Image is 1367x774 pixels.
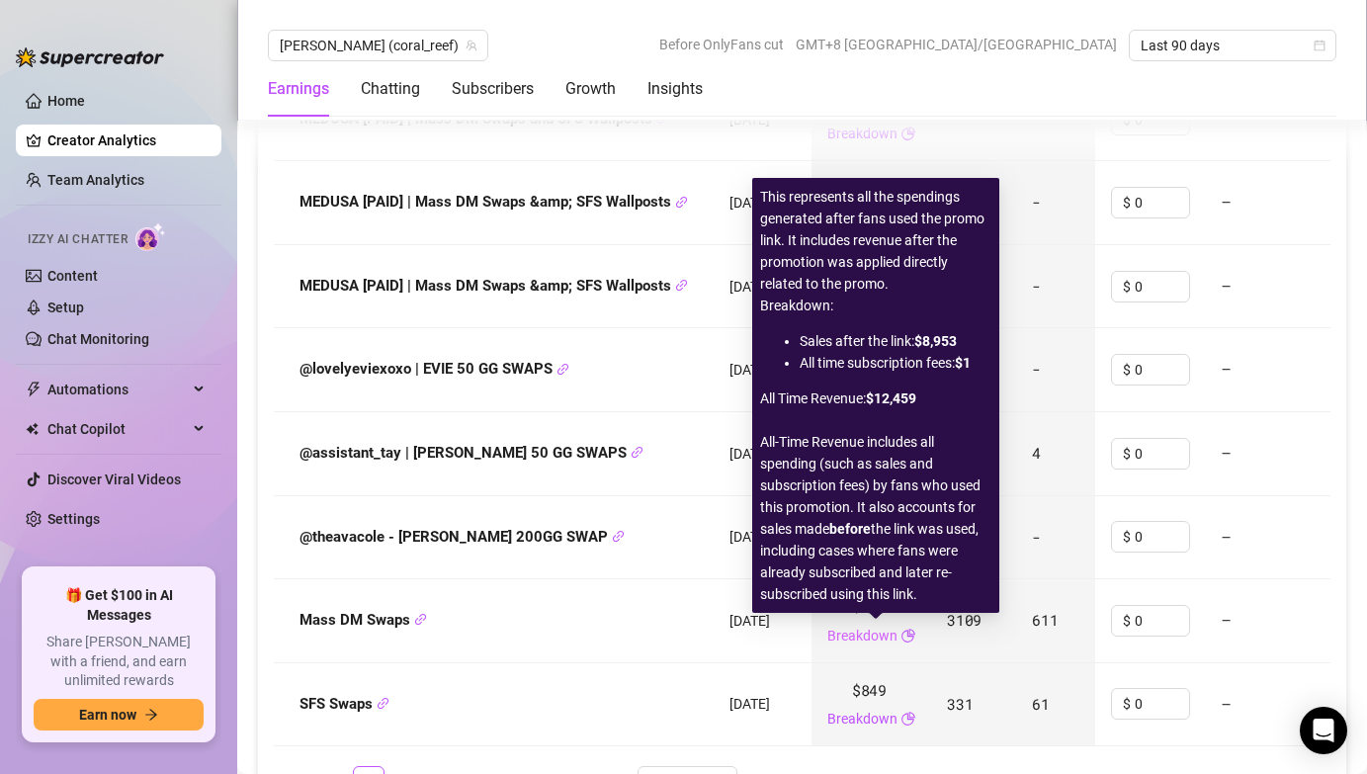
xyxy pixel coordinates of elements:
span: - [1032,109,1041,129]
span: 4 [1032,443,1041,463]
strong: $8,953 [914,330,957,352]
span: [DATE] [729,529,770,545]
span: - [1032,527,1041,547]
div: Insights [647,77,703,101]
input: Enter cost [1135,272,1189,301]
img: AI Chatter [135,222,166,251]
span: 61 [1032,694,1049,714]
button: Copy Link [612,530,625,545]
input: Enter cost [1135,689,1189,719]
span: — [1222,359,1231,379]
span: [DATE] [729,195,770,211]
button: Copy Link [675,279,688,294]
span: link [675,196,688,209]
span: link [556,363,569,376]
a: Setup [47,300,84,315]
span: — [1222,443,1231,463]
span: $849 [852,679,887,703]
a: Content [47,268,98,284]
a: Breakdown [827,123,897,144]
span: — [1222,109,1231,129]
span: - [947,109,956,129]
button: Copy Link [377,697,389,712]
span: thunderbolt [26,382,42,397]
input: Enter cost [1135,439,1189,469]
span: Share [PERSON_NAME] with a friend, and earn unlimited rewards [34,633,204,691]
span: link [612,530,625,543]
span: pie-chart [901,708,915,730]
span: - [1032,192,1041,212]
span: — [1222,694,1231,714]
li: This represents all the spendings generated after fans used the promo link. It includes revenue a... [760,186,991,295]
span: - [1032,276,1041,296]
div: All Time Revenue: [760,387,991,409]
span: GMT+8 [GEOGRAPHIC_DATA]/[GEOGRAPHIC_DATA] [796,30,1117,59]
span: Last 90 days [1141,31,1324,60]
div: Sales after the link: [800,330,991,352]
span: team [466,40,477,51]
span: Before OnlyFans cut [659,30,784,59]
div: Subscribers [452,77,534,101]
span: — [1222,610,1231,630]
strong: before [829,521,871,537]
span: Automations [47,374,188,405]
button: Copy Link [631,446,643,461]
img: Chat Copilot [26,422,39,436]
input: Enter cost [1135,188,1189,217]
strong: MEDUSA [PAID] | Mass DM Swaps &amp; SFS Wallposts [299,193,688,211]
span: calendar [1314,40,1325,51]
div: Open Intercom Messenger [1300,707,1347,754]
button: Copy Link [675,195,688,210]
input: Enter cost [1135,522,1189,552]
a: Breakdown [827,625,897,646]
strong: $12,459 [866,387,916,409]
a: Settings [47,511,100,527]
div: Breakdown: [760,186,991,605]
a: Discover Viral Videos [47,472,181,487]
strong: MEDUSA [PAID] | Mass DM Swaps and SFS Wallposts [299,110,669,128]
div: All time subscription fees: [800,352,991,374]
strong: MEDUSA [PAID] | Mass DM Swaps &amp; SFS Wallposts [299,277,688,295]
a: Home [47,93,85,109]
strong: @lovelyeviexoxo | EVIE 50 GG SWAPS [299,360,569,378]
input: Enter cost [1135,606,1189,636]
span: 611 [1032,610,1058,630]
span: [DATE] [729,696,770,712]
span: 331 [947,694,973,714]
img: logo-BBDzfeDw.svg [16,47,164,67]
span: link [631,446,643,459]
a: Creator Analytics [47,125,206,156]
span: link [377,697,389,710]
span: — [1222,527,1231,547]
span: link [675,279,688,292]
strong: @theavacole - [PERSON_NAME] 200GG SWAP [299,528,625,546]
strong: SFS Swaps [299,695,389,713]
span: Chat Copilot [47,413,188,445]
span: All-Time Revenue includes all spending (such as sales and subscription fees) by fans who used thi... [760,431,991,605]
button: Copy Link [414,613,427,628]
a: Breakdown [827,708,897,730]
a: Team Analytics [47,172,144,188]
span: Earn now [79,707,136,723]
span: [DATE] [729,613,770,629]
span: Izzy AI Chatter [28,230,128,249]
span: — [1222,276,1231,296]
span: [DATE] [729,112,770,128]
button: Earn nowarrow-right [34,699,204,731]
span: pie-chart [901,123,915,144]
span: 3109 [947,610,982,630]
strong: $1 [955,352,971,374]
a: Chat Monitoring [47,331,149,347]
span: [DATE] [729,279,770,295]
span: - [1032,359,1041,379]
strong: @assistant_tay | [PERSON_NAME] 50 GG SWAPS [299,444,643,462]
span: arrow-right [144,708,158,722]
span: link [414,613,427,626]
div: Growth [565,77,616,101]
span: Anna (coral_reef) [280,31,476,60]
div: Earnings [268,77,329,101]
span: 🎁 Get $100 in AI Messages [34,586,204,625]
strong: Mass DM Swaps [299,611,427,629]
div: Chatting [361,77,420,101]
span: — [1222,192,1231,212]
